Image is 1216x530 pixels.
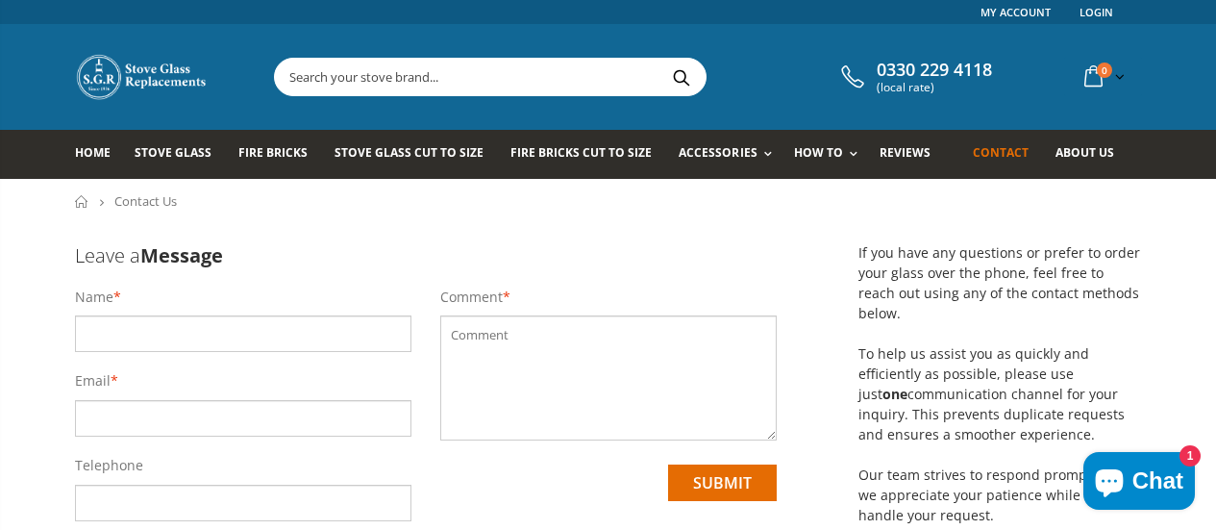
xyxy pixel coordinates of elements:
[1097,63,1112,78] span: 0
[75,130,125,179] a: Home
[510,130,666,179] a: Fire Bricks Cut To Size
[335,144,484,161] span: Stove Glass Cut To Size
[75,53,210,101] img: Stove Glass Replacement
[75,371,111,391] label: Email
[440,288,503,307] label: Comment
[75,195,89,208] a: Home
[140,242,223,268] b: Message
[238,130,322,179] a: Fire Bricks
[275,59,921,95] input: Search your stove brand...
[882,385,907,403] strong: one
[679,130,781,179] a: Accessories
[135,144,211,161] span: Stove Glass
[880,130,945,179] a: Reviews
[75,144,111,161] span: Home
[973,130,1043,179] a: Contact
[75,242,777,268] h3: Leave a
[794,130,867,179] a: How To
[794,144,843,161] span: How To
[238,144,308,161] span: Fire Bricks
[135,130,226,179] a: Stove Glass
[660,59,704,95] button: Search
[335,130,498,179] a: Stove Glass Cut To Size
[114,192,177,210] span: Contact Us
[668,465,777,501] input: submit
[877,60,992,81] span: 0330 229 4118
[75,456,143,475] label: Telephone
[510,144,652,161] span: Fire Bricks Cut To Size
[1077,58,1129,95] a: 0
[877,81,992,94] span: (local rate)
[880,144,931,161] span: Reviews
[1078,452,1201,515] inbox-online-store-chat: Shopify online store chat
[1055,130,1129,179] a: About us
[1055,144,1114,161] span: About us
[973,144,1029,161] span: Contact
[679,144,757,161] span: Accessories
[75,288,113,307] label: Name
